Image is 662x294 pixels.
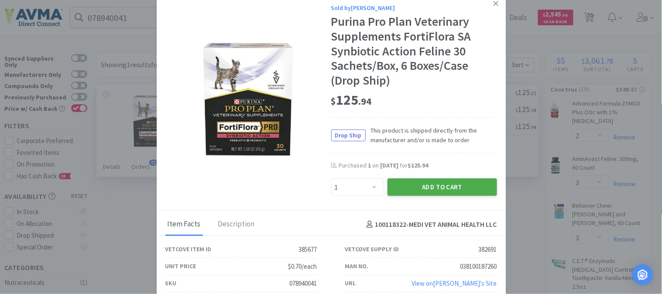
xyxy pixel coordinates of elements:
span: . 94 [359,95,372,107]
div: 038100187260 [460,261,497,272]
div: Vetcove Supply ID [345,244,399,254]
span: [DATE] [381,161,399,169]
button: Add to Cart [388,178,497,196]
div: 382691 [479,244,497,255]
span: This product is shipped directly from the manufacturer and/or is made to order [366,126,497,145]
div: SKU [165,278,177,288]
span: Drop Ship [332,130,365,141]
img: f7425f50a8774fe098d8ab240e5992b6_382691.jpeg [192,43,305,156]
div: Description [216,214,257,236]
a: View on[PERSON_NAME]'s Site [412,279,497,287]
div: Unit Price [165,261,196,271]
span: 125 [331,91,372,109]
div: 078940041 [290,278,317,289]
div: Man No. [345,261,369,271]
div: Vetcove Item ID [165,244,212,254]
div: Purchased on for [339,161,497,170]
div: URL [345,278,356,288]
div: 385677 [299,244,317,255]
span: 1 [368,161,371,169]
div: $0.70/each [288,261,317,272]
div: Sold by [PERSON_NAME] [331,3,497,13]
h4: 100118322 - MEDI VET ANIMAL HEALTH LLC [363,219,497,230]
span: $125.94 [408,161,429,169]
div: Open Intercom Messenger [632,264,653,285]
div: Purina Pro Plan Veterinary Supplements FortiFlora SA Synbiotic Action Feline 30 Sachets/Box, 6 Bo... [331,14,497,88]
div: Item Facts [165,214,203,236]
span: $ [331,95,336,107]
